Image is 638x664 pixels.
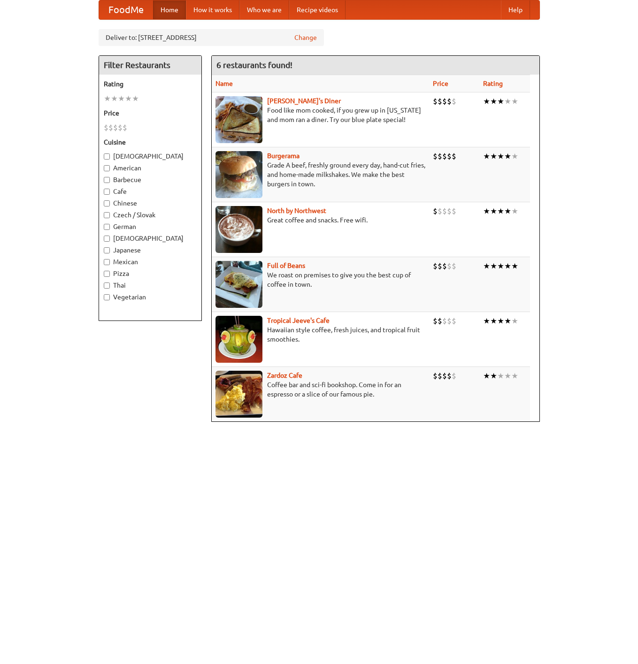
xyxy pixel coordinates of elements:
[104,108,197,118] h5: Price
[104,212,110,218] input: Czech / Slovak
[99,29,324,46] div: Deliver to: [STREET_ADDRESS]
[104,294,110,300] input: Vegetarian
[433,371,438,381] li: $
[504,261,511,271] li: ★
[294,33,317,42] a: Change
[104,210,197,220] label: Czech / Slovak
[497,206,504,216] li: ★
[483,261,490,271] li: ★
[497,96,504,107] li: ★
[483,206,490,216] li: ★
[125,93,132,104] li: ★
[289,0,346,19] a: Recipe videos
[438,151,442,161] li: $
[267,97,341,105] a: [PERSON_NAME]'s Diner
[267,262,305,269] a: Full of Beans
[504,316,511,326] li: ★
[104,200,110,206] input: Chinese
[447,261,452,271] li: $
[497,316,504,326] li: ★
[104,152,197,161] label: [DEMOGRAPHIC_DATA]
[497,151,504,161] li: ★
[104,234,197,243] label: [DEMOGRAPHIC_DATA]
[438,371,442,381] li: $
[442,151,447,161] li: $
[438,261,442,271] li: $
[104,187,197,196] label: Cafe
[267,372,302,379] b: Zardoz Cafe
[104,224,110,230] input: German
[104,236,110,242] input: [DEMOGRAPHIC_DATA]
[104,292,197,302] label: Vegetarian
[104,93,111,104] li: ★
[215,215,425,225] p: Great coffee and snacks. Free wifi.
[442,96,447,107] li: $
[104,257,197,267] label: Mexican
[104,163,197,173] label: American
[452,316,456,326] li: $
[511,261,518,271] li: ★
[153,0,186,19] a: Home
[452,96,456,107] li: $
[452,261,456,271] li: $
[442,316,447,326] li: $
[104,122,108,133] li: $
[104,222,197,231] label: German
[433,206,438,216] li: $
[490,316,497,326] li: ★
[215,151,262,198] img: burgerama.jpg
[447,206,452,216] li: $
[442,261,447,271] li: $
[501,0,530,19] a: Help
[442,206,447,216] li: $
[511,206,518,216] li: ★
[490,371,497,381] li: ★
[433,261,438,271] li: $
[452,206,456,216] li: $
[104,177,110,183] input: Barbecue
[447,371,452,381] li: $
[504,371,511,381] li: ★
[108,122,113,133] li: $
[118,122,123,133] li: $
[104,189,110,195] input: Cafe
[267,207,326,214] b: North by Northwest
[433,96,438,107] li: $
[104,245,197,255] label: Japanese
[483,96,490,107] li: ★
[216,61,292,69] ng-pluralize: 6 restaurants found!
[186,0,239,19] a: How it works
[483,80,503,87] a: Rating
[215,160,425,189] p: Grade A beef, freshly ground every day, hand-cut fries, and home-made milkshakes. We make the bes...
[113,122,118,133] li: $
[104,79,197,89] h5: Rating
[215,106,425,124] p: Food like mom cooked, if you grew up in [US_STATE] and mom ran a diner. Try our blue plate special!
[104,281,197,290] label: Thai
[504,151,511,161] li: ★
[504,206,511,216] li: ★
[111,93,118,104] li: ★
[267,152,300,160] a: Burgerama
[483,316,490,326] li: ★
[104,271,110,277] input: Pizza
[452,151,456,161] li: $
[442,371,447,381] li: $
[104,175,197,184] label: Barbecue
[215,96,262,143] img: sallys.jpg
[447,96,452,107] li: $
[433,316,438,326] li: $
[511,371,518,381] li: ★
[438,206,442,216] li: $
[490,151,497,161] li: ★
[215,270,425,289] p: We roast on premises to give you the best cup of coffee in town.
[104,259,110,265] input: Mexican
[215,371,262,418] img: zardoz.jpg
[104,153,110,160] input: [DEMOGRAPHIC_DATA]
[132,93,139,104] li: ★
[215,80,233,87] a: Name
[438,316,442,326] li: $
[267,317,330,324] a: Tropical Jeeve's Cafe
